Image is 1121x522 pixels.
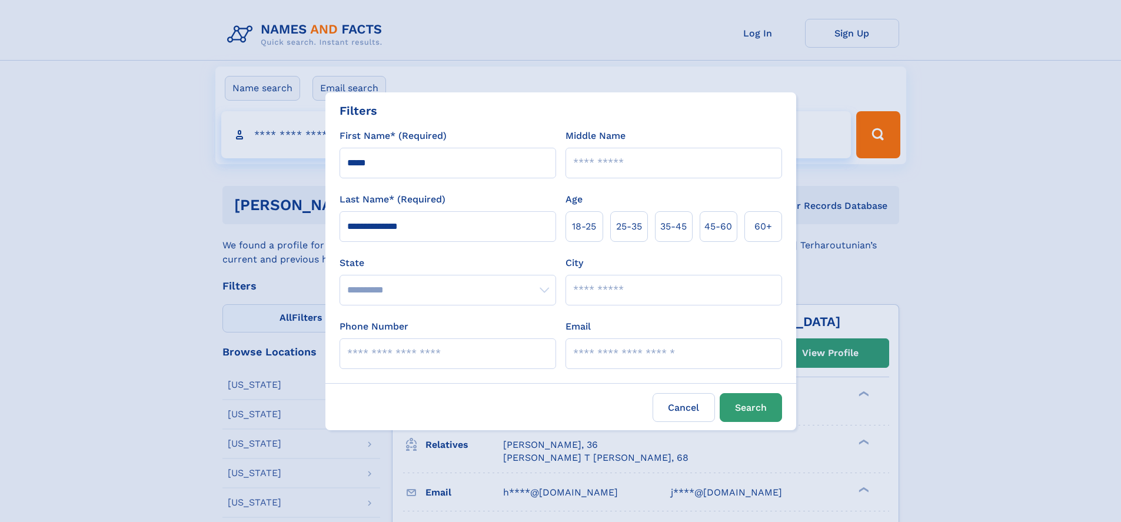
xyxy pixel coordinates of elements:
[566,256,583,270] label: City
[566,129,626,143] label: Middle Name
[340,192,445,207] label: Last Name* (Required)
[720,393,782,422] button: Search
[566,192,583,207] label: Age
[566,320,591,334] label: Email
[660,220,687,234] span: 35‑45
[704,220,732,234] span: 45‑60
[616,220,642,234] span: 25‑35
[754,220,772,234] span: 60+
[340,256,556,270] label: State
[340,129,447,143] label: First Name* (Required)
[653,393,715,422] label: Cancel
[340,320,408,334] label: Phone Number
[572,220,596,234] span: 18‑25
[340,102,377,119] div: Filters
